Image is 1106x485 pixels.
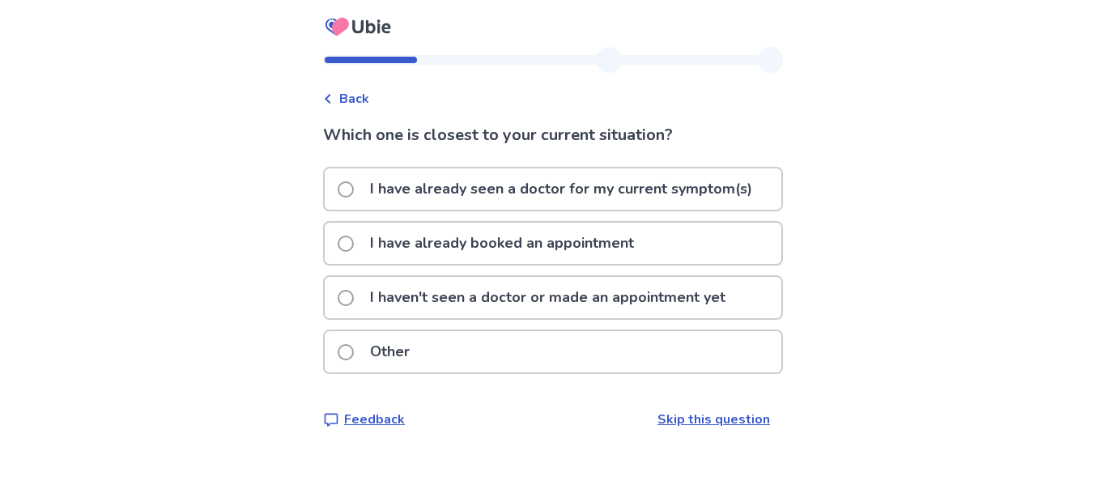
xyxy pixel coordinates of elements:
[339,89,369,108] span: Back
[657,411,770,428] a: Skip this question
[360,331,419,372] p: Other
[323,410,405,429] a: Feedback
[344,410,405,429] p: Feedback
[360,168,762,210] p: I have already seen a doctor for my current symptom(s)
[360,223,644,264] p: I have already booked an appointment
[323,123,783,147] p: Which one is closest to your current situation?
[360,277,735,318] p: I haven't seen a doctor or made an appointment yet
